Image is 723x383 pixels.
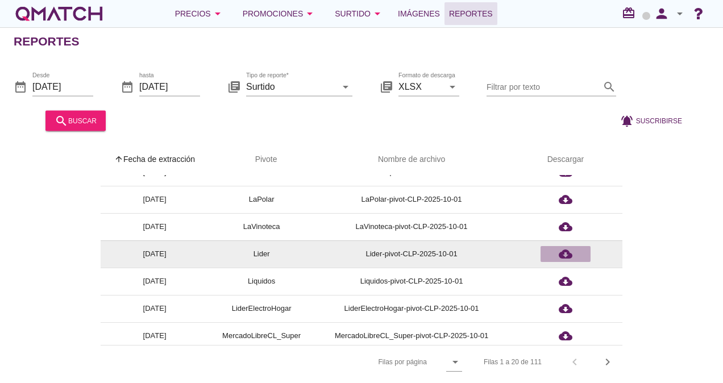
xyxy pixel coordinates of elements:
input: Desde [32,77,93,95]
button: Surtido [326,2,393,25]
i: chevron_right [601,355,614,369]
i: cloud_download [559,302,572,315]
div: Precios [175,7,225,20]
td: MercadoLibreCL_Super [209,322,314,349]
div: Promociones [243,7,317,20]
th: Nombre de archivo: Not sorted. [314,144,509,176]
span: Suscribirse [636,115,682,126]
i: arrow_drop_down [371,7,384,20]
i: arrow_drop_down [339,80,352,93]
i: library_books [380,80,393,93]
span: Reportes [449,7,493,20]
i: search [602,80,616,93]
td: LaVinoteca [209,213,314,240]
td: Liquidos-pivot-CLP-2025-10-01 [314,268,509,295]
i: arrow_upward [114,155,123,164]
td: [DATE] [101,268,209,295]
button: Suscribirse [611,110,691,131]
td: [DATE] [101,213,209,240]
td: LaVinoteca-pivot-CLP-2025-10-01 [314,213,509,240]
a: white-qmatch-logo [14,2,105,25]
i: cloud_download [559,329,572,343]
td: MercadoLibreCL_Super-pivot-CLP-2025-10-01 [314,322,509,349]
input: Formato de descarga [398,77,443,95]
td: LaPolar [209,186,314,213]
i: date_range [120,80,134,93]
th: Descargar: Not sorted. [509,144,622,176]
input: Filtrar por texto [487,77,600,95]
th: Fecha de extracción: Sorted ascending. Activate to sort descending. [101,144,209,176]
i: cloud_download [559,247,572,261]
button: Precios [166,2,234,25]
td: [DATE] [101,240,209,268]
a: Reportes [444,2,497,25]
td: LiderElectroHogar [209,295,314,322]
i: arrow_drop_down [448,355,462,369]
td: [DATE] [101,295,209,322]
i: redeem [622,6,640,20]
i: person [650,6,673,22]
i: date_range [14,80,27,93]
h2: Reportes [14,32,80,51]
div: Surtido [335,7,384,20]
th: Pivote: Not sorted. Activate to sort ascending. [209,144,314,176]
input: Tipo de reporte* [246,77,336,95]
td: [DATE] [101,322,209,349]
i: arrow_drop_down [446,80,459,93]
i: notifications_active [620,114,636,127]
button: Next page [597,352,618,372]
i: cloud_download [559,193,572,206]
div: Filas por página [265,345,462,378]
td: Liquidos [209,268,314,295]
span: Imágenes [398,7,440,20]
button: buscar [45,110,106,131]
div: Filas 1 a 20 de 111 [484,357,542,367]
i: search [55,114,68,127]
i: arrow_drop_down [673,7,687,20]
td: Lider-pivot-CLP-2025-10-01 [314,240,509,268]
button: Promociones [234,2,326,25]
i: library_books [227,80,241,93]
i: cloud_download [559,220,572,234]
td: Lider [209,240,314,268]
td: [DATE] [101,186,209,213]
a: Imágenes [393,2,444,25]
input: hasta [139,77,200,95]
td: LiderElectroHogar-pivot-CLP-2025-10-01 [314,295,509,322]
div: buscar [55,114,97,127]
i: cloud_download [559,274,572,288]
i: arrow_drop_down [211,7,225,20]
i: arrow_drop_down [303,7,317,20]
td: LaPolar-pivot-CLP-2025-10-01 [314,186,509,213]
